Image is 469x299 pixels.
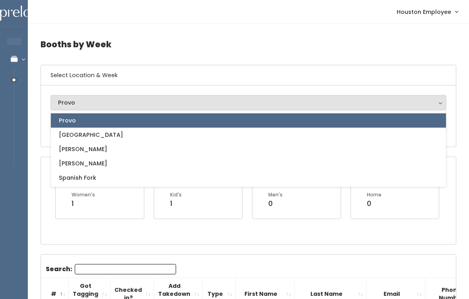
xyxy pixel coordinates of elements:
[367,191,382,198] div: Home
[75,264,176,274] input: Search:
[58,98,439,107] div: Provo
[268,198,283,209] div: 0
[367,198,382,209] div: 0
[59,173,96,182] span: Spanish Fork
[389,3,466,20] a: Houston Employee
[170,191,182,198] div: Kid's
[50,95,446,110] button: Provo
[72,191,95,198] div: Women's
[59,116,76,125] span: Provo
[59,145,107,153] span: [PERSON_NAME]
[170,198,182,209] div: 1
[46,264,176,274] label: Search:
[397,8,451,16] span: Houston Employee
[41,65,456,85] h6: Select Location & Week
[59,159,107,168] span: [PERSON_NAME]
[268,191,283,198] div: Men's
[41,33,456,55] h4: Booths by Week
[59,130,123,139] span: [GEOGRAPHIC_DATA]
[72,198,95,209] div: 1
